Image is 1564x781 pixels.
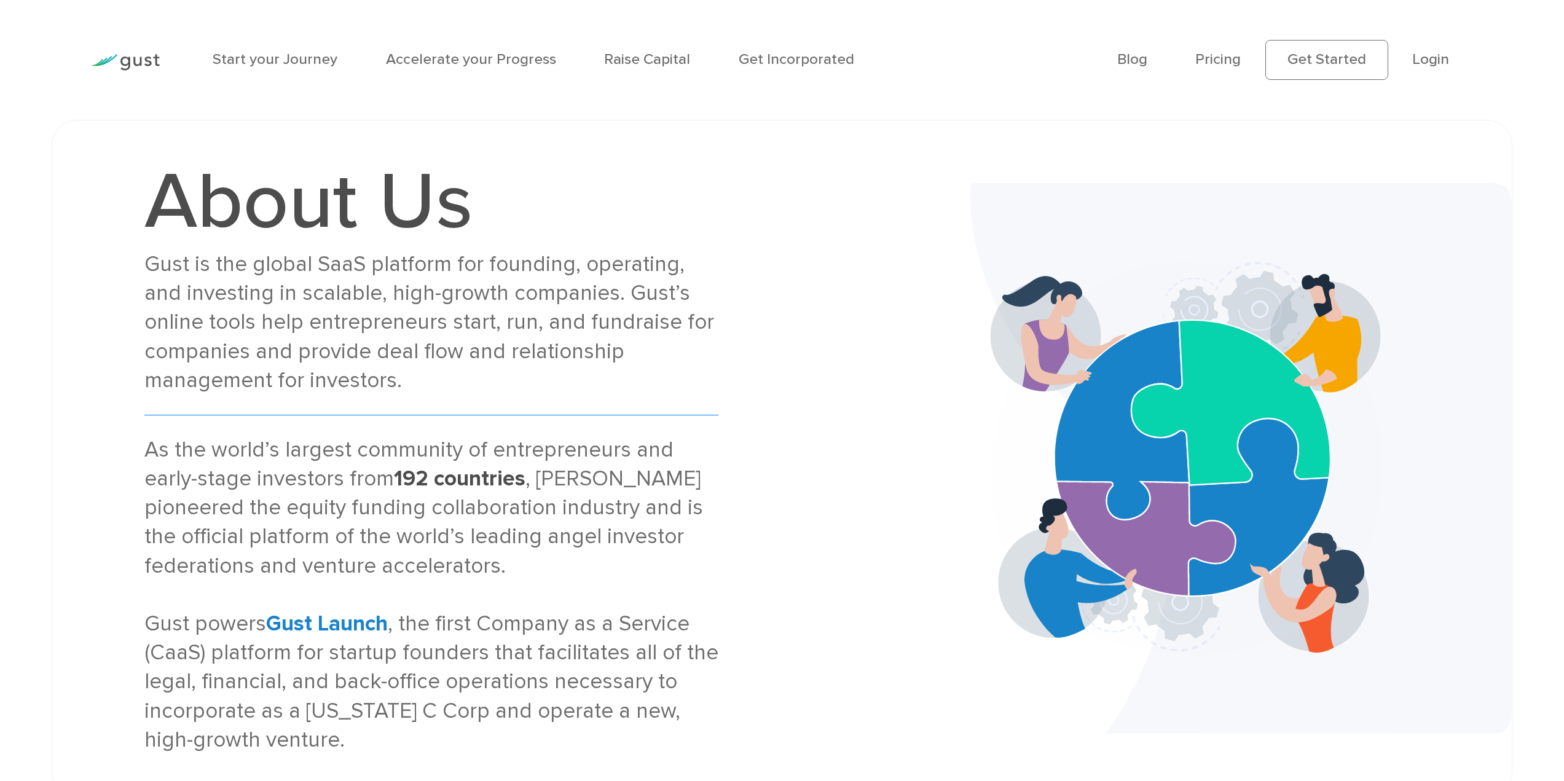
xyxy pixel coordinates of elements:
strong: 192 countries [394,466,525,492]
a: Accelerate your Progress [386,50,556,68]
h1: About Us [144,162,718,242]
img: About Us Banner Bg [970,183,1512,734]
a: Login [1412,50,1449,68]
a: Start your Journey [213,50,337,68]
a: Blog [1117,50,1147,68]
div: Gust is the global SaaS platform for founding, operating, and investing in scalable, high-growth ... [144,250,718,395]
a: Get Incorporated [739,50,854,68]
a: Pricing [1195,50,1241,68]
a: Gust Launch [266,611,388,637]
a: Raise Capital [604,50,690,68]
img: Gust Logo [91,54,160,71]
a: Get Started [1265,40,1388,79]
div: As the world’s largest community of entrepreneurs and early-stage investors from , [PERSON_NAME] ... [144,436,718,755]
